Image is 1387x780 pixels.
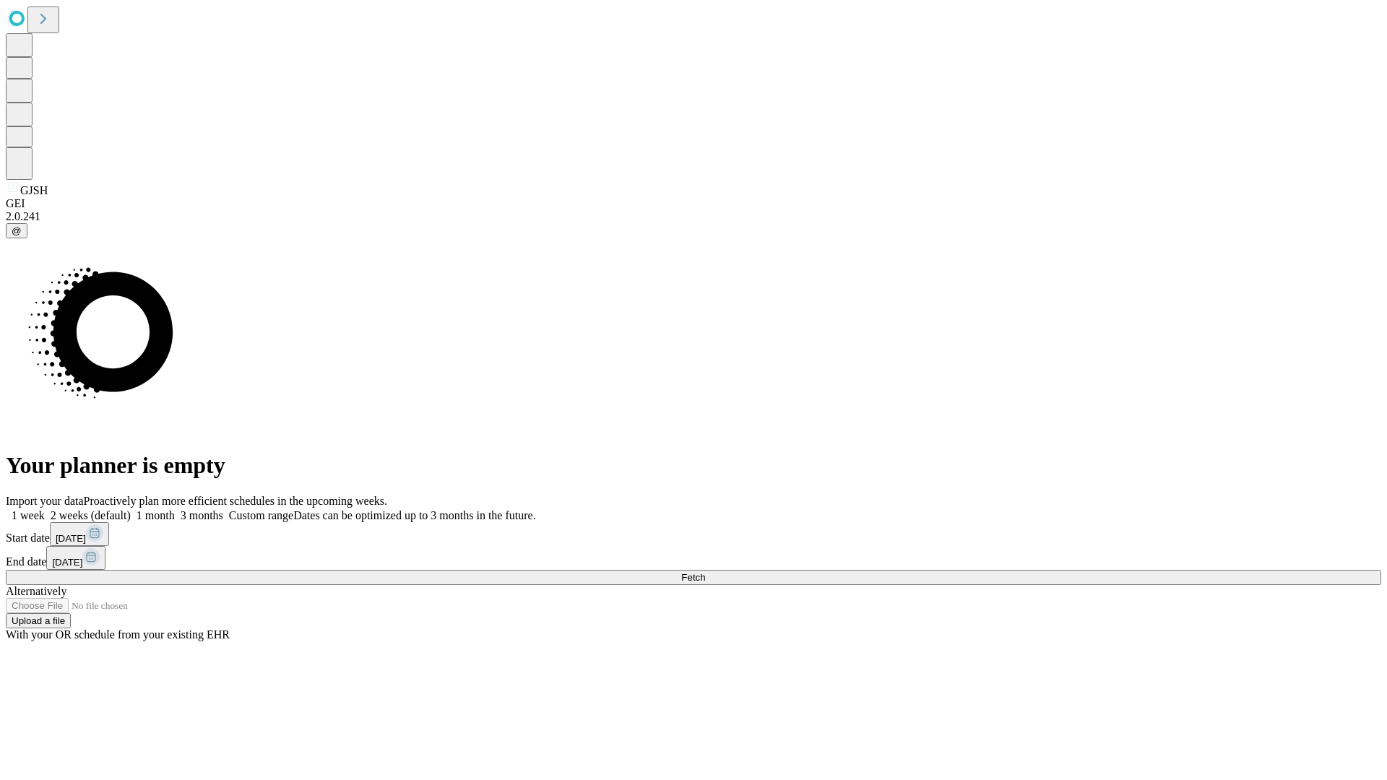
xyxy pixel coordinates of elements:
div: End date [6,546,1381,570]
span: Fetch [681,572,705,583]
span: [DATE] [56,533,86,544]
button: [DATE] [46,546,105,570]
span: GJSH [20,184,48,196]
button: Fetch [6,570,1381,585]
span: 1 week [12,509,45,521]
button: Upload a file [6,613,71,628]
div: 2.0.241 [6,210,1381,223]
span: 1 month [137,509,175,521]
div: Start date [6,522,1381,546]
button: [DATE] [50,522,109,546]
span: [DATE] [52,557,82,568]
span: 2 weeks (default) [51,509,131,521]
span: 3 months [181,509,223,521]
div: GEI [6,197,1381,210]
span: Alternatively [6,585,66,597]
span: Dates can be optimized up to 3 months in the future. [293,509,535,521]
span: With your OR schedule from your existing EHR [6,628,230,641]
h1: Your planner is empty [6,452,1381,479]
span: @ [12,225,22,236]
span: Proactively plan more efficient schedules in the upcoming weeks. [84,495,387,507]
span: Custom range [229,509,293,521]
button: @ [6,223,27,238]
span: Import your data [6,495,84,507]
